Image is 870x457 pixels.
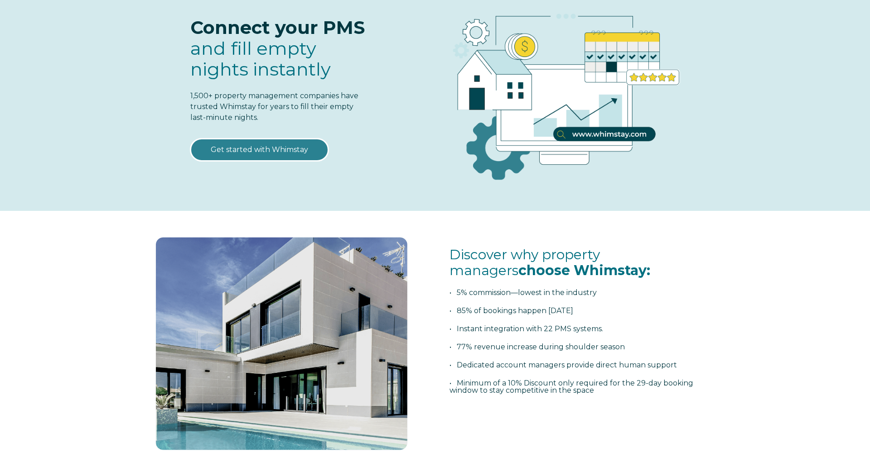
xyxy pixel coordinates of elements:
span: fill empty nights instantly [190,37,331,80]
span: • 5% commission—lowest in the industry [449,288,597,297]
span: • Minimum of a 10% Discount only required for the 29-day booking window to stay competitive in th... [449,379,693,395]
span: 1,500+ property management companies have trusted Whimstay for years to fill their empty last-min... [190,91,358,122]
span: Discover why property managers [449,246,650,279]
span: • 85% of bookings happen [DATE] [449,306,573,315]
span: and [190,37,331,80]
span: Connect your PMS [190,16,365,38]
span: choose Whimstay: [518,262,650,279]
a: Get started with Whimstay [190,138,329,161]
span: • Dedicated account managers provide direct human support [449,361,677,369]
span: • 77% revenue increase during shoulder season [449,343,625,351]
span: • Instant integration with 22 PMS systems. [449,324,603,333]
